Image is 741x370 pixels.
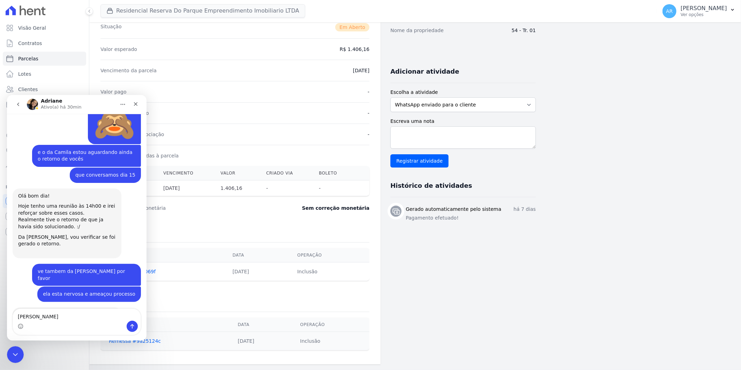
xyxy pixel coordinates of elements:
div: Adriane diz… [6,213,134,235]
h3: Exportação [100,225,369,234]
p: Ver opções [681,12,727,17]
a: Recebíveis [3,194,86,208]
button: Enviar uma mensagem [120,226,131,237]
h3: Gerado automaticamente pelo sistema [406,206,501,213]
dt: Nome da propriedade [390,27,444,34]
dd: 54 - Tr. 01 [512,27,536,34]
dd: - [368,110,369,117]
div: Realmente tive o retorno de que ja havia sido solucionado. :/ [11,121,109,135]
span: Visão Geral [18,24,46,31]
td: [DATE] [230,332,292,350]
dt: Valor pago [100,88,127,95]
td: Inclusão [292,332,369,350]
th: [DATE] [158,180,215,196]
a: Conta Hent [3,209,86,223]
textarea: Envie uma mensagem... [6,214,134,226]
span: AR [666,9,673,14]
iframe: Intercom live chat [7,95,147,341]
a: Negativação [3,144,86,158]
th: - [313,180,354,196]
label: Escolha a atividade [390,89,536,96]
dt: Situação [100,23,122,31]
th: Arquivo [100,318,230,332]
a: Crédito [3,128,86,142]
a: Visão Geral [3,21,86,35]
dd: - [368,88,369,95]
th: Operação [289,248,369,262]
div: Artur diz… [6,192,134,213]
th: Arquivo [100,248,224,262]
td: Inclusão [289,262,369,281]
button: Residencial Reserva Do Parque Empreendimento Imobiliario LTDA [100,4,305,17]
input: Registrar atividade [390,154,449,168]
th: Boleto [313,166,354,180]
p: Pagamento efetuado! [406,214,536,222]
p: há 7 dias [514,206,536,213]
th: Valor [215,166,261,180]
span: Em Aberto [335,23,369,31]
span: Parcelas [18,55,38,62]
dd: R$ 1.406,16 [340,46,369,53]
iframe: Intercom live chat [7,346,24,363]
h3: Importação [100,295,369,303]
a: Minha Carteira [3,98,86,112]
div: ela esta nervosa e ameaçou processo [36,196,128,203]
dt: Última correção monetária [100,205,260,212]
dt: Valor esperado [100,46,137,53]
a: Transferências [3,113,86,127]
th: - [261,180,313,196]
p: [PERSON_NAME] [681,5,727,12]
div: Olá bom dia! [11,98,109,105]
div: Plataformas [6,183,83,191]
dd: Sem correção monetária [302,205,369,212]
dd: - [368,131,369,138]
a: Clientes [3,82,86,96]
div: ela esta nervosa e ameaçou processo [30,192,134,207]
span: Contratos [18,40,42,47]
div: Da [PERSON_NAME], vou verificar se foi gerado o retorno. ​ [11,139,109,160]
th: Data [224,248,289,262]
dt: Vencimento da parcela [100,67,157,74]
span: Lotes [18,71,31,77]
a: Contratos [3,36,86,50]
button: AR [PERSON_NAME] Ver opções [657,1,741,21]
th: 1.406,16 [215,180,261,196]
a: Remessa #9a25124c [109,338,161,344]
button: Selecionador de Emoji [11,229,16,234]
th: Criado via [261,166,313,180]
label: Escreva uma nota [390,118,536,125]
th: Vencimento [158,166,215,180]
h3: Adicionar atividade [390,67,459,76]
h3: Histórico de atividades [390,182,472,190]
dd: [DATE] [353,67,369,74]
th: Data [230,318,292,332]
a: Lotes [3,67,86,81]
a: Troca de Arquivos [3,159,86,173]
span: Clientes [18,86,38,93]
th: Operação [292,318,369,332]
td: [DATE] [224,262,289,281]
div: Artur diz… [6,169,134,192]
a: Parcelas [3,52,86,66]
div: Hoje tenho uma reunião às 14h00 e irei reforçar sobre esses casos. [11,108,109,121]
div: Qual o contrato da [PERSON_NAME] ou nome completo por favor? [6,213,114,235]
div: ve tambem da [PERSON_NAME] por favor [31,173,128,187]
div: ve tambem da [PERSON_NAME] por favor [25,169,134,191]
